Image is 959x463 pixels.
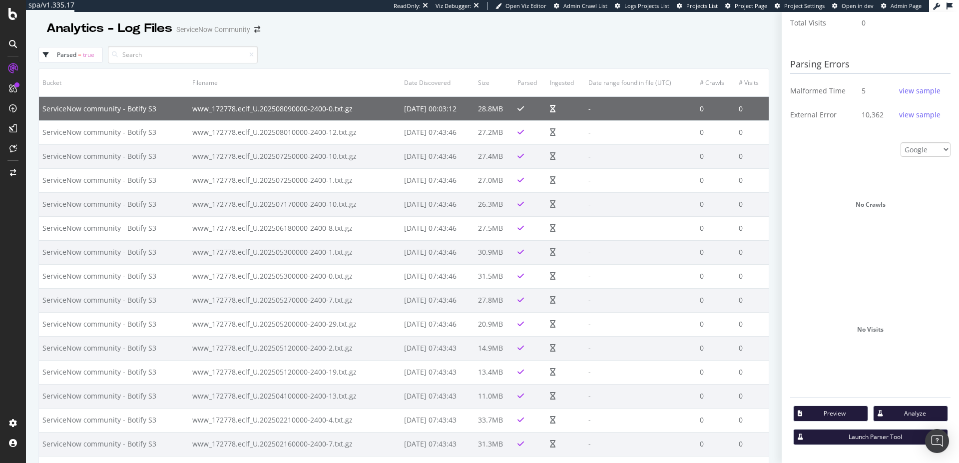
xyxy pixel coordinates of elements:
[899,110,941,120] div: view sample
[585,384,696,408] td: -
[401,69,474,96] th: Date Discovered
[686,2,718,9] span: Projects List
[39,168,189,192] td: ServiceNow community - Botify S3
[475,144,514,168] td: 27.4MB
[735,288,769,312] td: 0
[784,2,825,9] span: Project Settings
[735,120,769,144] td: 0
[189,264,401,288] td: www_172778.eclf_U.202505300000-2400-0.txt.gz
[189,216,401,240] td: www_172778.eclf_U.202506180000-2400-8.txt.gz
[696,384,735,408] td: 0
[899,86,941,96] div: view sample
[189,120,401,144] td: www_172778.eclf_U.202508010000-2400-12.txt.gz
[585,336,696,360] td: -
[38,47,103,63] button: parsed = true
[475,168,514,192] td: 27.0MB
[475,264,514,288] td: 31.5MB
[514,69,547,96] th: Parsed
[39,264,189,288] td: ServiceNow community - Botify S3
[39,384,189,408] td: ServiceNow community - Botify S3
[585,216,696,240] td: -
[475,384,514,408] td: 11.0MB
[873,406,948,422] button: Analyze
[39,240,189,264] td: ServiceNow community - Botify S3
[401,240,474,264] td: [DATE] 07:43:46
[475,240,514,264] td: 30.9MB
[401,192,474,216] td: [DATE] 07:43:46
[401,144,474,168] td: [DATE] 07:43:46
[891,2,922,9] span: Admin Page
[811,433,940,441] div: Launch Parser Tool
[696,240,735,264] td: 0
[401,264,474,288] td: [DATE] 07:43:46
[925,429,949,453] div: Open Intercom Messenger
[475,216,514,240] td: 27.5MB
[735,360,769,384] td: 0
[735,168,769,192] td: 0
[615,2,669,10] a: Logs Projects List
[897,83,943,99] button: view sample
[696,144,735,168] td: 0
[189,69,401,96] th: Filename
[696,168,735,192] td: 0
[696,192,735,216] td: 0
[563,2,607,9] span: Admin Crawl List
[735,384,769,408] td: 0
[790,103,854,127] td: External Error
[475,120,514,144] td: 27.2MB
[254,26,260,33] div: arrow-right-arrow-left
[725,2,767,10] a: Project Page
[189,168,401,192] td: www_172778.eclf_U.202507250000-2400-1.txt.gz
[677,2,718,10] a: Projects List
[790,79,854,103] td: Malformed Time
[475,288,514,312] td: 27.8MB
[832,2,874,10] a: Open in dev
[505,2,546,9] span: Open Viz Editor
[475,336,514,360] td: 14.9MB
[401,408,474,432] td: [DATE] 07:43:43
[696,336,735,360] td: 0
[176,24,250,34] div: ServiceNow Community
[546,69,585,96] th: Ingested
[585,240,696,264] td: -
[401,288,474,312] td: [DATE] 07:43:46
[189,432,401,456] td: www_172778.eclf_U.202502160000-2400-7.txt.gz
[585,408,696,432] td: -
[696,288,735,312] td: 0
[189,96,401,120] td: www_172778.eclf_U.202508090000-2400-0.txt.gz
[735,264,769,288] td: 0
[696,432,735,456] td: 0
[897,107,943,123] button: view sample
[735,432,769,456] td: 0
[189,312,401,336] td: www_172778.eclf_U.202505200000-2400-29.txt.gz
[401,168,474,192] td: [DATE] 07:43:46
[57,50,76,59] span: parsed
[735,336,769,360] td: 0
[735,408,769,432] td: 0
[475,96,514,120] td: 28.8MB
[475,69,514,96] th: Size
[735,192,769,216] td: 0
[475,432,514,456] td: 31.3MB
[394,2,421,10] div: ReadOnly:
[790,55,951,74] h3: Parsing Errors
[790,11,854,35] td: Total Visits
[881,2,922,10] a: Admin Page
[854,11,951,35] td: 0
[862,110,884,120] span: 10,362
[696,216,735,240] td: 0
[585,264,696,288] td: -
[793,429,948,445] button: Launch Parser Tool
[735,69,769,96] th: # Visits
[189,384,401,408] td: www_172778.eclf_U.202504100000-2400-13.txt.gz
[735,312,769,336] td: 0
[585,432,696,456] td: -
[39,96,189,120] td: ServiceNow community - Botify S3
[696,408,735,432] td: 0
[696,360,735,384] td: 0
[585,360,696,384] td: -
[401,312,474,336] td: [DATE] 07:43:46
[39,360,189,384] td: ServiceNow community - Botify S3
[189,408,401,432] td: www_172778.eclf_U.202502210000-2400-4.txt.gz
[810,409,860,418] div: Preview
